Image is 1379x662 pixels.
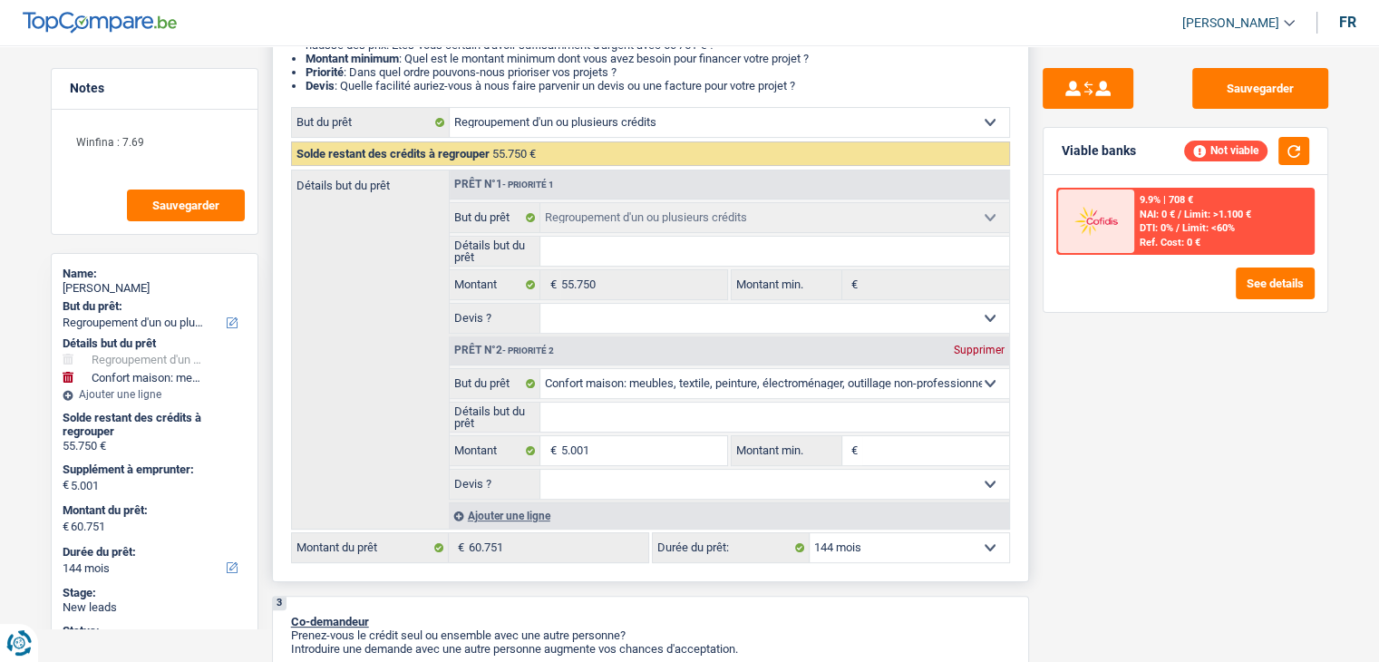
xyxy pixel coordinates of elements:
[1168,8,1295,38] a: [PERSON_NAME]
[292,108,450,137] label: But du prêt
[306,65,1010,79] li: : Dans quel ordre pouvons-nous prioriser vos projets ?
[63,478,69,492] span: €
[492,147,536,161] span: 55.750 €
[732,436,842,465] label: Montant min.
[127,190,245,221] button: Sauvegarder
[70,81,239,96] h5: Notes
[1184,141,1267,161] div: Not viable
[306,52,399,65] strong: Montant minimum
[1062,143,1136,159] div: Viable banks
[63,545,243,560] label: Durée du prêt:
[1140,209,1175,220] span: NAI: 0 €
[450,436,541,465] label: Montant
[450,237,541,266] label: Détails but du prêt
[1140,194,1193,206] div: 9.9% | 708 €
[540,270,560,299] span: €
[291,642,1010,656] p: Introduire une demande avec une autre personne augmente vos chances d'acceptation.
[63,267,247,281] div: Name:
[306,79,1010,92] li: : Quelle facilité auriez-vous à nous faire parvenir un devis ou une facture pour votre projet ?
[292,533,449,562] label: Montant du prêt
[949,345,1009,355] div: Supprimer
[842,270,862,299] span: €
[306,79,335,92] span: Devis
[450,369,541,398] label: But du prêt
[63,411,247,439] div: Solde restant des crédits à regrouper
[1140,222,1173,234] span: DTI: 0%
[732,270,842,299] label: Montant min.
[653,533,810,562] label: Durée du prêt:
[63,299,243,314] label: But du prêt:
[540,436,560,465] span: €
[450,470,541,499] label: Devis ?
[152,200,219,211] span: Sauvegarder
[450,270,541,299] label: Montant
[306,52,1010,65] li: : Quel est le montant minimum dont vous avez besoin pour financer votre projet ?
[291,628,1010,642] p: Prenez-vous le crédit seul ou ensemble avec une autre personne?
[1176,222,1180,234] span: /
[449,502,1009,529] div: Ajouter une ligne
[449,533,469,562] span: €
[63,520,69,534] span: €
[63,462,243,477] label: Supplément à emprunter:
[63,600,247,615] div: New leads
[450,403,541,432] label: Détails but du prêt
[273,597,286,610] div: 3
[502,346,554,355] span: - Priorité 2
[23,12,177,34] img: TopCompare Logo
[63,586,247,600] div: Stage:
[1192,68,1328,109] button: Sauvegarder
[1182,15,1279,31] span: [PERSON_NAME]
[450,179,558,190] div: Prêt n°1
[291,615,369,628] span: Co-demandeur
[450,203,541,232] label: But du prêt
[63,439,247,453] div: 55.750 €
[842,436,862,465] span: €
[63,281,247,296] div: [PERSON_NAME]
[296,147,490,161] span: Solde restant des crédits à regrouper
[63,624,247,638] div: Status:
[292,170,449,191] label: Détails but du prêt
[306,65,344,79] strong: Priorité
[1182,222,1235,234] span: Limit: <60%
[502,180,554,190] span: - Priorité 1
[1063,204,1130,238] img: Cofidis
[63,336,247,351] div: Détails but du prêt
[1236,268,1315,299] button: See details
[1178,209,1181,220] span: /
[1184,209,1251,220] span: Limit: >1.100 €
[63,388,247,401] div: Ajouter une ligne
[1339,14,1356,31] div: fr
[450,345,558,356] div: Prêt n°2
[63,503,243,518] label: Montant du prêt:
[450,304,541,333] label: Devis ?
[1140,237,1200,248] div: Ref. Cost: 0 €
